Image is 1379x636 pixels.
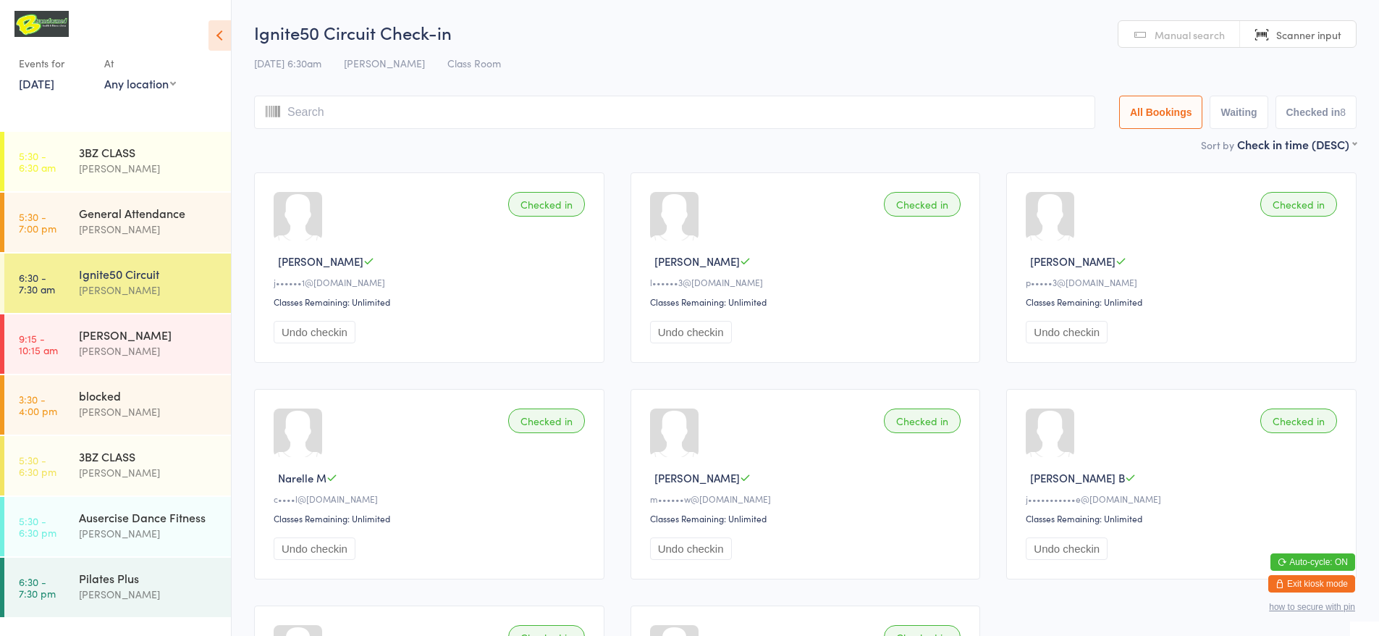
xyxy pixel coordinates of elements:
[274,493,589,505] div: c••••l@[DOMAIN_NAME]
[654,254,740,269] span: [PERSON_NAME]
[19,272,55,295] time: 6:30 - 7:30 am
[1026,537,1108,560] button: Undo checkin
[650,512,966,524] div: Classes Remaining: Unlimited
[278,254,363,269] span: [PERSON_NAME]
[274,321,355,343] button: Undo checkin
[1270,553,1355,571] button: Auto-cycle: ON
[79,509,219,525] div: Ausercise Dance Fitness
[79,282,219,298] div: [PERSON_NAME]
[1026,493,1341,505] div: j•••••••••••e@[DOMAIN_NAME]
[79,221,219,238] div: [PERSON_NAME]
[104,75,176,91] div: Any location
[4,558,231,617] a: 6:30 -7:30 pmPilates Plus[PERSON_NAME]
[19,515,56,538] time: 5:30 - 6:30 pm
[19,332,58,356] time: 9:15 - 10:15 am
[1210,96,1268,129] button: Waiting
[650,296,966,308] div: Classes Remaining: Unlimited
[654,470,740,485] span: [PERSON_NAME]
[19,454,56,477] time: 5:30 - 6:30 pm
[650,537,732,560] button: Undo checkin
[508,409,585,433] div: Checked in
[1026,296,1341,308] div: Classes Remaining: Unlimited
[650,493,966,505] div: m••••••w@[DOMAIN_NAME]
[79,464,219,481] div: [PERSON_NAME]
[508,192,585,217] div: Checked in
[4,436,231,495] a: 5:30 -6:30 pm3BZ CLASS[PERSON_NAME]
[14,11,69,37] img: B Transformed Gym
[274,296,589,308] div: Classes Remaining: Unlimited
[254,20,1357,44] h2: Ignite50 Circuit Check-in
[1268,575,1355,593] button: Exit kiosk mode
[1340,106,1346,118] div: 8
[104,51,176,75] div: At
[4,497,231,556] a: 5:30 -6:30 pmAusercise Dance Fitness[PERSON_NAME]
[79,403,219,420] div: [PERSON_NAME]
[650,321,732,343] button: Undo checkin
[278,470,326,485] span: Narelle M
[19,75,54,91] a: [DATE]
[79,160,219,177] div: [PERSON_NAME]
[19,150,56,173] time: 5:30 - 6:30 am
[447,56,501,70] span: Class Room
[19,393,57,417] time: 3:30 - 4:00 pm
[254,96,1095,129] input: Search
[1119,96,1203,129] button: All Bookings
[274,512,589,524] div: Classes Remaining: Unlimited
[79,586,219,603] div: [PERSON_NAME]
[1026,512,1341,524] div: Classes Remaining: Unlimited
[884,192,961,217] div: Checked in
[4,375,231,435] a: 3:30 -4:00 pmblocked[PERSON_NAME]
[79,448,219,464] div: 3BZ CLASS
[254,56,321,70] span: [DATE] 6:30am
[19,211,56,234] time: 5:30 - 7:00 pm
[19,51,90,75] div: Events for
[1201,138,1234,152] label: Sort by
[4,254,231,313] a: 6:30 -7:30 amIgnite50 Circuit[PERSON_NAME]
[1260,192,1337,217] div: Checked in
[79,205,219,221] div: General Attendance
[1260,409,1337,433] div: Checked in
[4,132,231,191] a: 5:30 -6:30 am3BZ CLASS[PERSON_NAME]
[79,266,219,282] div: Ignite50 Circuit
[884,409,961,433] div: Checked in
[79,388,219,403] div: blocked
[274,276,589,288] div: j••••••1@[DOMAIN_NAME]
[79,327,219,343] div: [PERSON_NAME]
[19,576,56,599] time: 6:30 - 7:30 pm
[79,144,219,160] div: 3BZ CLASS
[1030,254,1116,269] span: [PERSON_NAME]
[650,276,966,288] div: l••••••3@[DOMAIN_NAME]
[79,570,219,586] div: Pilates Plus
[1026,276,1341,288] div: p•••••3@[DOMAIN_NAME]
[1030,470,1125,485] span: [PERSON_NAME] B
[79,525,219,542] div: [PERSON_NAME]
[1276,28,1341,42] span: Scanner input
[344,56,425,70] span: [PERSON_NAME]
[274,537,355,560] button: Undo checkin
[1237,136,1357,152] div: Check in time (DESC)
[1269,602,1355,612] button: how to secure with pin
[1275,96,1357,129] button: Checked in8
[79,343,219,359] div: [PERSON_NAME]
[4,193,231,252] a: 5:30 -7:00 pmGeneral Attendance[PERSON_NAME]
[1026,321,1108,343] button: Undo checkin
[1155,28,1225,42] span: Manual search
[4,314,231,374] a: 9:15 -10:15 am[PERSON_NAME][PERSON_NAME]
